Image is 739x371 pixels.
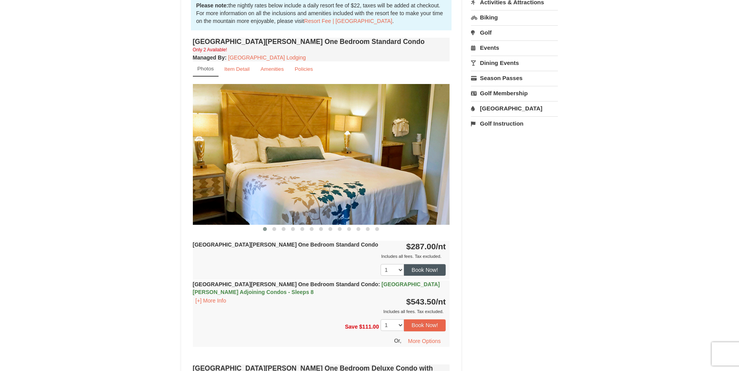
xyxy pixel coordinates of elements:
span: Save [345,324,358,330]
a: Photos [193,61,219,77]
span: /nt [436,297,446,306]
span: Or, [394,337,402,343]
span: Managed By [193,54,225,61]
strong: $287.00 [406,242,446,251]
a: Season Passes [471,71,558,85]
small: Policies [295,66,313,72]
a: Biking [471,10,558,24]
strong: : [193,54,227,61]
a: Events [471,40,558,55]
button: [+] More Info [193,296,229,305]
small: Amenities [261,66,284,72]
button: More Options [403,335,446,347]
img: 18876286-121-55434444.jpg [193,84,450,224]
a: Amenities [256,61,289,77]
div: Includes all fees. Tax excluded. [193,308,446,315]
a: Policies [289,61,318,77]
a: Resort Fee | [GEOGRAPHIC_DATA] [304,18,392,24]
span: $543.50 [406,297,436,306]
strong: [GEOGRAPHIC_DATA][PERSON_NAME] One Bedroom Standard Condo [193,281,440,295]
a: Golf Instruction [471,116,558,131]
a: [GEOGRAPHIC_DATA] Lodging [228,54,306,61]
strong: Please note: [196,2,228,9]
a: [GEOGRAPHIC_DATA] [471,101,558,115]
a: Golf Membership [471,86,558,100]
a: Dining Events [471,56,558,70]
a: Golf [471,25,558,40]
span: /nt [436,242,446,251]
h4: [GEOGRAPHIC_DATA][PERSON_NAME] One Bedroom Standard Condo [193,38,450,45]
button: Book Now! [404,264,446,276]
a: Item Detail [219,61,255,77]
small: Only 2 Available! [193,47,227,52]
span: : [378,281,380,287]
button: Book Now! [404,319,446,331]
span: $111.00 [359,324,379,330]
small: Item Detail [224,66,250,72]
small: Photos [198,66,214,72]
div: Includes all fees. Tax excluded. [193,252,446,260]
strong: [GEOGRAPHIC_DATA][PERSON_NAME] One Bedroom Standard Condo [193,241,378,248]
